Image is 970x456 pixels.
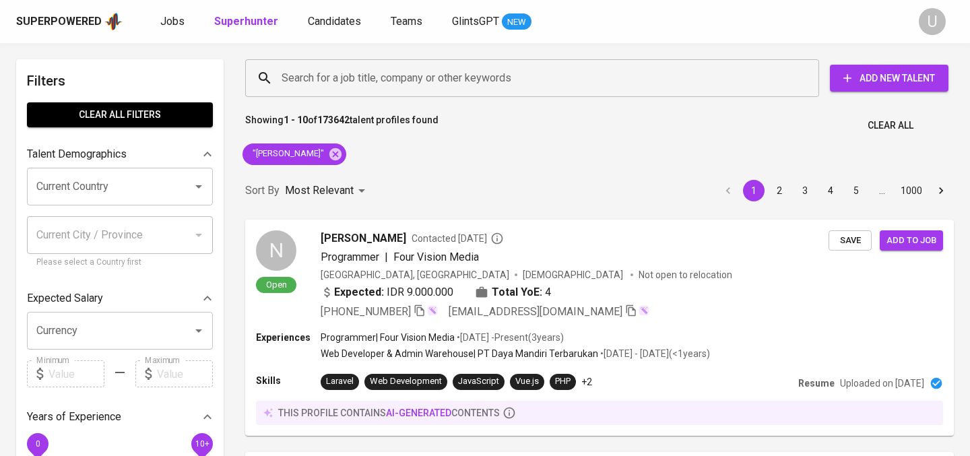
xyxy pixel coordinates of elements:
[36,256,203,269] p: Please select a Country first
[321,251,379,263] span: Programmer
[27,102,213,127] button: Clear All filters
[555,375,571,388] div: PHP
[38,106,202,123] span: Clear All filters
[897,180,926,201] button: Go to page 1000
[841,70,938,87] span: Add New Talent
[386,408,451,418] span: AI-generated
[798,377,835,390] p: Resume
[326,375,354,388] div: Laravel
[160,13,187,30] a: Jobs
[919,8,946,35] div: U
[256,230,296,271] div: N
[391,15,422,28] span: Teams
[820,180,841,201] button: Go to page 4
[334,284,384,300] b: Expected:
[871,184,893,197] div: …
[48,360,104,387] input: Value
[243,143,346,165] div: "[PERSON_NAME]"
[245,113,439,138] p: Showing of talent profiles found
[581,375,592,389] p: +2
[245,220,954,436] a: NOpen[PERSON_NAME]Contacted [DATE]Programmer|Four Vision Media[GEOGRAPHIC_DATA], [GEOGRAPHIC_DATA...
[195,439,209,449] span: 10+
[458,375,499,388] div: JavaScript
[321,284,453,300] div: IDR 9.000.000
[214,15,278,28] b: Superhunter
[160,15,185,28] span: Jobs
[256,331,321,344] p: Experiences
[27,403,213,430] div: Years of Experience
[868,117,913,134] span: Clear All
[830,65,948,92] button: Add New Talent
[385,249,388,265] span: |
[35,439,40,449] span: 0
[845,180,867,201] button: Go to page 5
[930,180,952,201] button: Go to next page
[16,11,123,32] a: Superpoweredapp logo
[321,230,406,247] span: [PERSON_NAME]
[715,180,954,201] nav: pagination navigation
[285,183,354,199] p: Most Relevant
[370,375,442,388] div: Web Development
[449,305,622,318] span: [EMAIL_ADDRESS][DOMAIN_NAME]
[502,15,531,29] span: NEW
[321,347,598,360] p: Web Developer & Admin Warehouse | PT Daya Mandiri Terbarukan
[27,141,213,168] div: Talent Demographics
[862,113,919,138] button: Clear All
[886,233,936,249] span: Add to job
[321,331,455,344] p: Programmer | Four Vision Media
[452,15,499,28] span: GlintsGPT
[16,14,102,30] div: Superpowered
[794,180,816,201] button: Go to page 3
[427,305,438,316] img: magic_wand.svg
[189,321,208,340] button: Open
[455,331,564,344] p: • [DATE] - Present ( 3 years )
[284,115,308,125] b: 1 - 10
[245,183,280,199] p: Sort By
[261,279,292,290] span: Open
[317,115,350,125] b: 173642
[308,15,361,28] span: Candidates
[393,251,479,263] span: Four Vision Media
[27,70,213,92] h6: Filters
[256,374,321,387] p: Skills
[743,180,765,201] button: page 1
[104,11,123,32] img: app logo
[214,13,281,30] a: Superhunter
[639,268,732,282] p: Not open to relocation
[835,233,865,249] span: Save
[840,377,924,390] p: Uploaded on [DATE]
[515,375,539,388] div: Vue.js
[880,230,943,251] button: Add to job
[492,284,542,300] b: Total YoE:
[27,285,213,312] div: Expected Salary
[189,177,208,196] button: Open
[598,347,710,360] p: • [DATE] - [DATE] ( <1 years )
[452,13,531,30] a: GlintsGPT NEW
[278,406,500,420] p: this profile contains contents
[490,232,504,245] svg: By Batam recruiter
[321,305,411,318] span: [PHONE_NUMBER]
[321,268,509,282] div: [GEOGRAPHIC_DATA], [GEOGRAPHIC_DATA]
[27,146,127,162] p: Talent Demographics
[27,409,121,425] p: Years of Experience
[639,305,649,316] img: magic_wand.svg
[27,290,103,306] p: Expected Salary
[391,13,425,30] a: Teams
[308,13,364,30] a: Candidates
[769,180,790,201] button: Go to page 2
[412,232,504,245] span: Contacted [DATE]
[829,230,872,251] button: Save
[285,178,370,203] div: Most Relevant
[545,284,551,300] span: 4
[157,360,213,387] input: Value
[523,268,625,282] span: [DEMOGRAPHIC_DATA]
[243,148,332,160] span: "[PERSON_NAME]"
